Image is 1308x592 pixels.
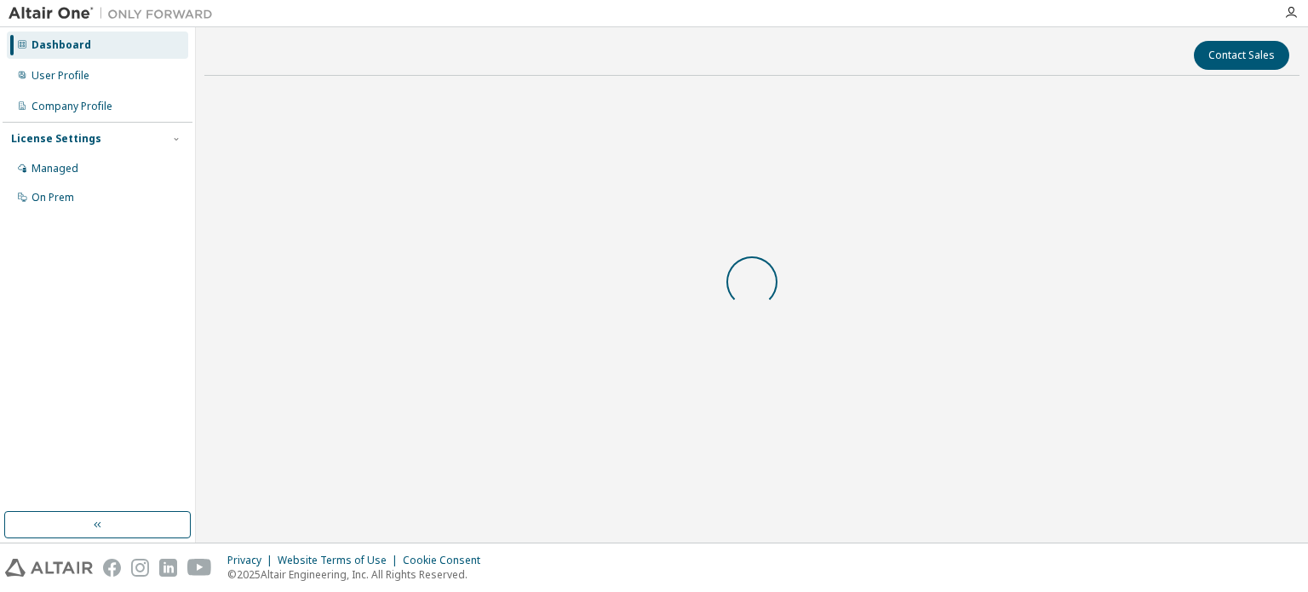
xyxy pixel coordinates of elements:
[11,132,101,146] div: License Settings
[32,69,89,83] div: User Profile
[32,191,74,204] div: On Prem
[32,38,91,52] div: Dashboard
[227,554,278,567] div: Privacy
[9,5,221,22] img: Altair One
[32,100,112,113] div: Company Profile
[278,554,403,567] div: Website Terms of Use
[103,559,121,577] img: facebook.svg
[1194,41,1289,70] button: Contact Sales
[187,559,212,577] img: youtube.svg
[227,567,490,582] p: © 2025 Altair Engineering, Inc. All Rights Reserved.
[403,554,490,567] div: Cookie Consent
[5,559,93,577] img: altair_logo.svg
[159,559,177,577] img: linkedin.svg
[131,559,149,577] img: instagram.svg
[32,162,78,175] div: Managed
